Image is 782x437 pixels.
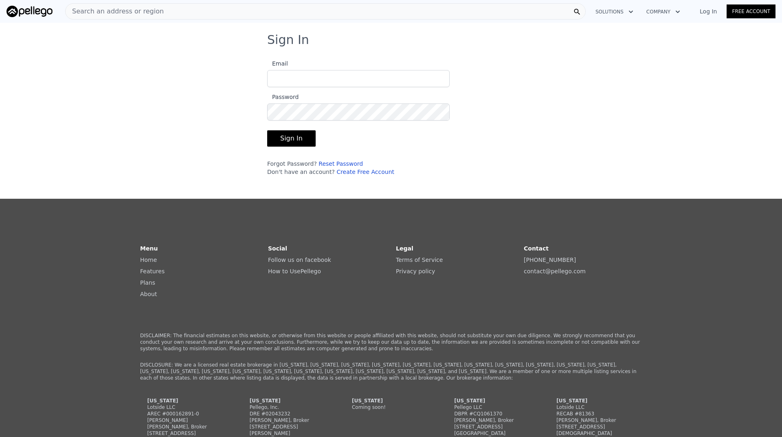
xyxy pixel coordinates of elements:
[352,397,430,404] div: [US_STATE]
[454,411,532,417] div: DBPR #CQ1061370
[250,404,328,411] div: Pellego, Inc.
[556,424,635,437] div: [STREET_ADDRESS][DEMOGRAPHIC_DATA]
[267,94,299,100] span: Password
[140,362,642,381] p: DISCLOSURE: We are a licensed real estate brokerage in [US_STATE], [US_STATE], [US_STATE], [US_ST...
[396,257,443,263] a: Terms of Service
[140,257,157,263] a: Home
[147,411,226,417] div: AREC #000162891-0
[7,6,53,17] img: Pellego
[250,417,328,424] div: [PERSON_NAME], Broker
[147,417,226,430] div: [PERSON_NAME] [PERSON_NAME], Broker
[454,417,532,424] div: [PERSON_NAME], Broker
[556,397,635,404] div: [US_STATE]
[556,411,635,417] div: RECAB #81363
[454,397,532,404] div: [US_STATE]
[267,60,288,67] span: Email
[140,291,157,297] a: About
[267,33,515,47] h3: Sign In
[268,245,287,252] strong: Social
[556,404,635,411] div: Lotside LLC
[250,424,328,437] div: [STREET_ADDRESS][PERSON_NAME]
[147,397,226,404] div: [US_STATE]
[454,404,532,411] div: Pellego LLC
[267,70,450,87] input: Email
[727,4,775,18] a: Free Account
[140,245,158,252] strong: Menu
[140,279,155,286] a: Plans
[336,169,394,175] a: Create Free Account
[268,257,331,263] a: Follow us on facebook
[267,103,450,121] input: Password
[147,430,226,437] div: [STREET_ADDRESS]
[352,404,430,411] div: Coming soon!
[524,245,549,252] strong: Contact
[140,332,642,352] p: DISCLAIMER: The financial estimates on this website, or otherwise from this website or people aff...
[556,417,635,424] div: [PERSON_NAME], Broker
[267,160,450,176] div: Forgot Password? Don't have an account?
[690,7,727,15] a: Log In
[319,160,363,167] a: Reset Password
[454,424,532,430] div: [STREET_ADDRESS]
[396,268,435,274] a: Privacy policy
[66,7,164,16] span: Search an address or region
[524,268,586,274] a: contact@pellego.com
[250,411,328,417] div: DRE #02043232
[396,245,413,252] strong: Legal
[640,4,687,19] button: Company
[454,430,532,437] div: [GEOGRAPHIC_DATA]
[267,130,316,147] button: Sign In
[524,257,576,263] a: [PHONE_NUMBER]
[147,404,226,411] div: Lotside LLC
[589,4,640,19] button: Solutions
[140,268,165,274] a: Features
[268,268,321,274] a: How to UsePellego
[250,397,328,404] div: [US_STATE]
